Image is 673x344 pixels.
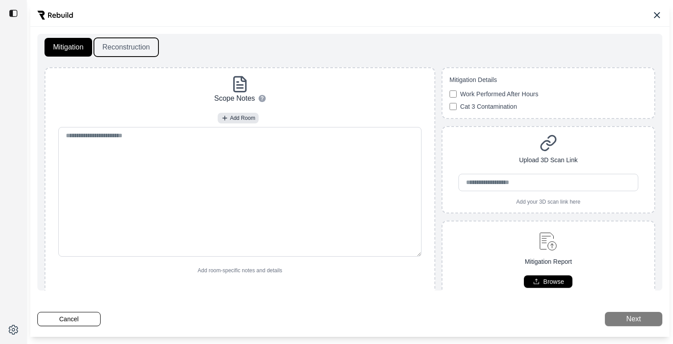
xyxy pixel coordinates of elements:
[198,267,282,274] p: Add room-specific notes and details
[525,257,572,266] p: Mitigation Report
[37,312,101,326] button: Cancel
[450,75,647,84] p: Mitigation Details
[519,156,578,165] p: Upload 3D Scan Link
[260,95,264,102] span: ?
[460,102,517,111] span: Cat 3 Contamination
[450,90,457,98] input: Work Performed After Hours
[218,113,259,123] button: Add Room
[516,198,580,205] p: Add your 3D scan link here
[230,115,255,122] span: Add Room
[94,38,158,57] button: Reconstruction
[450,103,457,110] input: Cat 3 Contamination
[45,38,92,57] button: Mitigation
[524,275,572,288] button: Browse
[535,229,561,254] img: upload-document.svg
[460,90,539,98] span: Work Performed After Hours
[543,277,564,286] p: Browse
[9,9,18,18] img: toggle sidebar
[214,93,255,104] p: Scope Notes
[37,11,73,20] img: Rebuild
